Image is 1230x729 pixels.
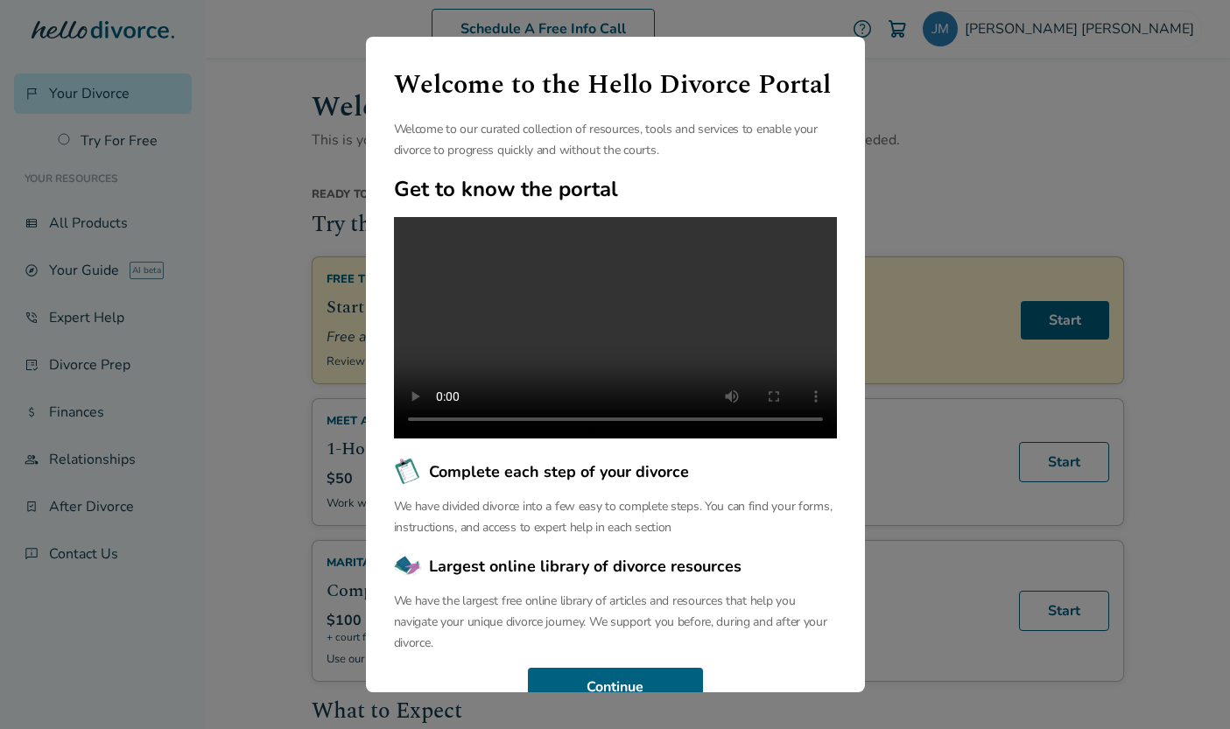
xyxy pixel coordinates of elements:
p: Welcome to our curated collection of resources, tools and services to enable your divorce to prog... [394,119,837,161]
img: Complete each step of your divorce [394,458,422,486]
iframe: Chat Widget [838,28,1230,729]
h1: Welcome to the Hello Divorce Portal [394,65,837,105]
p: We have divided divorce into a few easy to complete steps. You can find your forms, instructions,... [394,496,837,538]
img: Largest online library of divorce resources [394,552,422,580]
span: Complete each step of your divorce [429,460,689,483]
span: Largest online library of divorce resources [429,555,742,578]
p: We have the largest free online library of articles and resources that help you navigate your uni... [394,591,837,654]
button: Continue [528,668,703,706]
h2: Get to know the portal [394,175,837,203]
